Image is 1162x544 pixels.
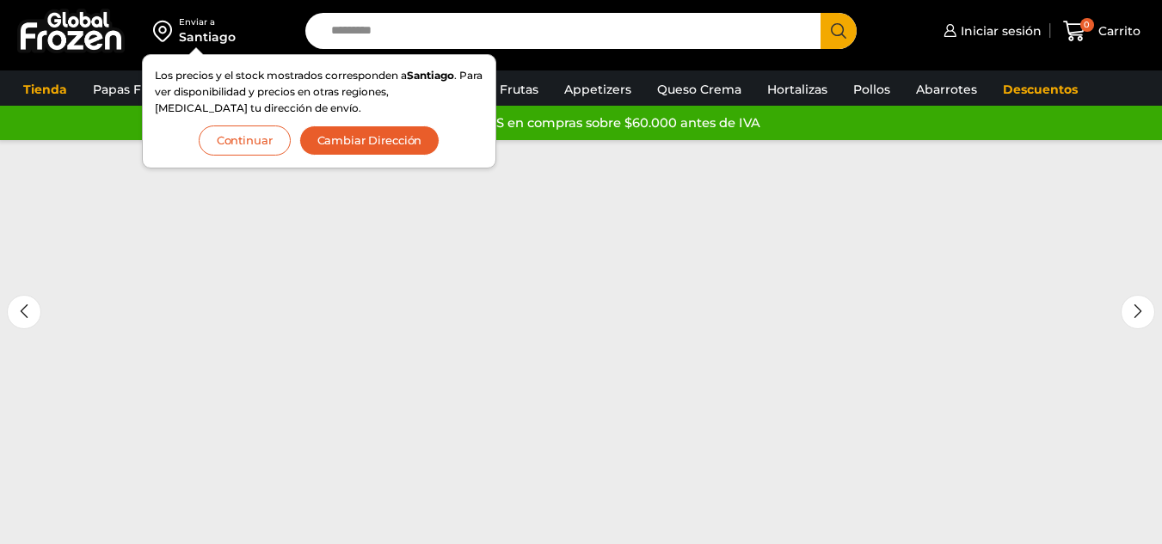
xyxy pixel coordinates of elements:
[1059,11,1145,52] a: 0 Carrito
[1094,22,1140,40] span: Carrito
[153,16,179,46] img: address-field-icon.svg
[179,16,236,28] div: Enviar a
[84,73,176,106] a: Papas Fritas
[939,14,1042,48] a: Iniciar sesión
[15,73,76,106] a: Tienda
[407,69,454,82] strong: Santiago
[556,73,640,106] a: Appetizers
[1080,18,1094,32] span: 0
[956,22,1042,40] span: Iniciar sesión
[907,73,986,106] a: Abarrotes
[649,73,750,106] a: Queso Crema
[845,73,899,106] a: Pollos
[994,73,1086,106] a: Descuentos
[759,73,836,106] a: Hortalizas
[7,295,41,329] div: Previous slide
[199,125,291,156] button: Continuar
[179,28,236,46] div: Santiago
[1121,295,1155,329] div: Next slide
[821,13,857,49] button: Search button
[299,125,440,156] button: Cambiar Dirección
[155,67,483,117] p: Los precios y el stock mostrados corresponden a . Para ver disponibilidad y precios en otras regi...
